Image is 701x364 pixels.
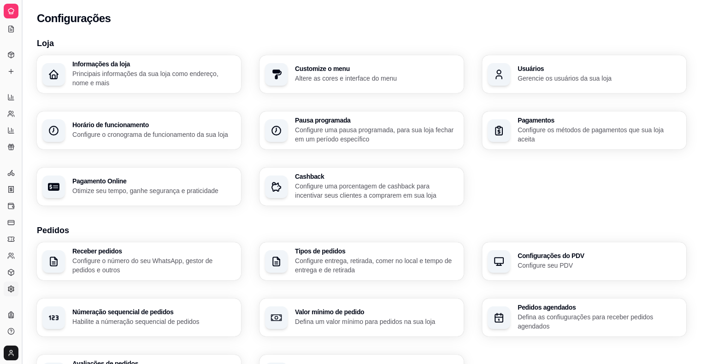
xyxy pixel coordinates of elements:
[72,122,236,128] h3: Horário de funcionamento
[518,261,681,270] p: Configure seu PDV
[72,309,236,315] h3: Númeração sequencial de pedidos
[295,117,458,123] h3: Pausa programada
[295,317,458,326] p: Defina um valor mínimo para pedidos na sua loja
[37,242,241,280] button: Receber pedidosConfigure o número do seu WhatsApp, gestor de pedidos e outros
[37,112,241,149] button: Horário de funcionamentoConfigure o cronograma de funcionamento da sua loja
[518,125,681,144] p: Configure os métodos de pagamentos que sua loja aceita
[72,69,236,88] p: Principais informações da sua loja como endereço, nome e mais
[37,168,241,205] button: Pagamento OnlineOtimize seu tempo, ganhe segurança e praticidade
[37,55,241,93] button: Informações da lojaPrincipais informações da sua loja como endereço, nome e mais
[482,55,686,93] button: UsuáriosGerencie os usuários da sua loja
[259,299,464,336] button: Valor mínimo de pedidoDefina um valor mínimo para pedidos na sua loja
[295,182,458,200] p: Configure uma porcentagem de cashback para incentivar seus clientes a comprarem em sua loja
[518,312,681,331] p: Defina as confiugurações para receber pedidos agendados
[72,317,236,326] p: Habilite a númeração sequencial de pedidos
[482,112,686,149] button: PagamentosConfigure os métodos de pagamentos que sua loja aceita
[72,256,236,275] p: Configure o número do seu WhatsApp, gestor de pedidos e outros
[259,242,464,280] button: Tipos de pedidosConfigure entrega, retirada, comer no local e tempo de entrega e de retirada
[37,11,111,26] h2: Configurações
[72,178,236,184] h3: Pagamento Online
[518,74,681,83] p: Gerencie os usuários da sua loja
[295,65,458,72] h3: Customize o menu
[482,299,686,336] button: Pedidos agendadosDefina as confiugurações para receber pedidos agendados
[518,117,681,123] h3: Pagamentos
[295,248,458,254] h3: Tipos de pedidos
[295,256,458,275] p: Configure entrega, retirada, comer no local e tempo de entrega e de retirada
[37,224,686,237] h3: Pedidos
[259,168,464,205] button: CashbackConfigure uma porcentagem de cashback para incentivar seus clientes a comprarem em sua loja
[37,299,241,336] button: Númeração sequencial de pedidosHabilite a númeração sequencial de pedidos
[518,304,681,311] h3: Pedidos agendados
[72,61,236,67] h3: Informações da loja
[259,112,464,149] button: Pausa programadaConfigure uma pausa programada, para sua loja fechar em um período específico
[72,248,236,254] h3: Receber pedidos
[518,252,681,259] h3: Configurações do PDV
[295,125,458,144] p: Configure uma pausa programada, para sua loja fechar em um período específico
[72,186,236,195] p: Otimize seu tempo, ganhe segurança e praticidade
[482,242,686,280] button: Configurações do PDVConfigure seu PDV
[72,130,236,139] p: Configure o cronograma de funcionamento da sua loja
[295,309,458,315] h3: Valor mínimo de pedido
[259,55,464,93] button: Customize o menuAltere as cores e interface do menu
[37,37,686,50] h3: Loja
[518,65,681,72] h3: Usuários
[295,74,458,83] p: Altere as cores e interface do menu
[295,173,458,180] h3: Cashback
